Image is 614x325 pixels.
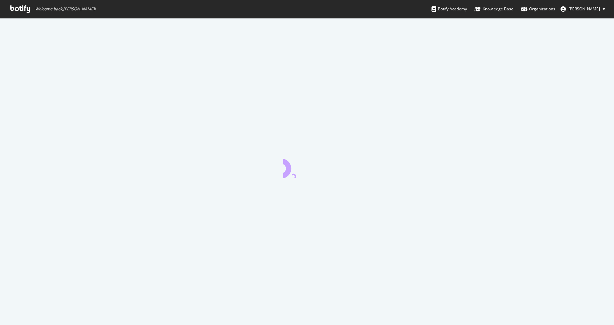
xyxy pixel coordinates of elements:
[432,6,467,12] div: Botify Academy
[555,4,611,14] button: [PERSON_NAME]
[569,6,600,12] span: Marilena Pixner
[283,154,331,178] div: animation
[35,6,96,12] span: Welcome back, [PERSON_NAME] !
[521,6,555,12] div: Organizations
[474,6,513,12] div: Knowledge Base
